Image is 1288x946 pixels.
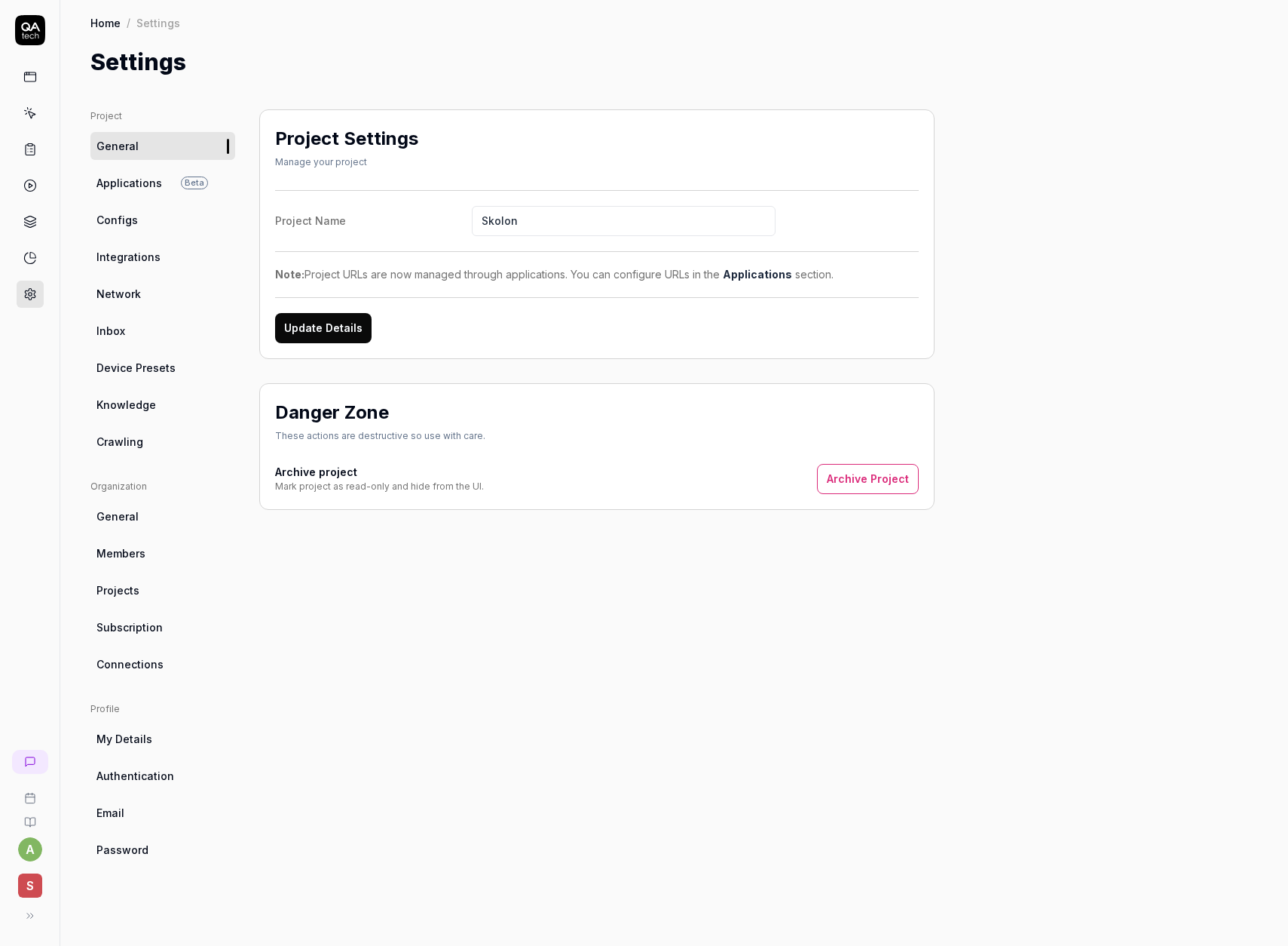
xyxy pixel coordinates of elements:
[12,750,48,774] a: New conversation
[127,15,130,30] div: /
[90,109,235,123] div: Project
[96,805,124,821] span: Email
[96,175,162,191] span: Applications
[96,619,163,635] span: Subscription
[90,725,235,753] a: My Details
[90,576,235,604] a: Projects
[90,539,235,567] a: Members
[90,428,235,456] a: Crawling
[90,354,235,382] a: Device Presets
[275,399,389,426] h2: Danger Zone
[96,434,143,450] span: Crawling
[96,212,138,228] span: Configs
[6,804,54,828] a: Documentation
[90,799,235,827] a: Email
[723,268,792,281] a: Applications
[136,15,180,30] div: Settings
[96,508,139,524] span: General
[90,15,121,30] a: Home
[90,650,235,678] a: Connections
[96,545,145,561] span: Members
[275,155,418,169] div: Manage your project
[90,317,235,345] a: Inbox
[96,138,139,154] span: General
[18,874,42,898] span: S
[275,429,485,443] div: These actions are destructive so use with care.
[90,762,235,790] a: Authentication
[90,836,235,864] a: Password
[275,313,372,343] button: Update Details
[96,397,156,413] span: Knowledge
[275,464,484,480] h4: Archive project
[96,249,161,265] span: Integrations
[90,280,235,308] a: Network
[90,169,235,197] a: ApplicationsBeta
[817,464,919,494] button: Archive Project
[90,502,235,530] a: General
[6,780,54,804] a: Book a call with us
[275,125,418,152] h2: Project Settings
[90,45,186,79] h1: Settings
[90,206,235,234] a: Configs
[472,206,776,236] input: Project Name
[96,286,141,302] span: Network
[275,266,919,282] div: Project URLs are now managed through applications. You can configure URLs in the section.
[90,702,235,716] div: Profile
[96,842,148,858] span: Password
[96,582,139,598] span: Projects
[6,862,54,901] button: S
[96,323,125,339] span: Inbox
[90,613,235,641] a: Subscription
[90,480,235,493] div: Organization
[90,243,235,271] a: Integrations
[18,837,42,862] button: a
[96,731,152,747] span: My Details
[96,656,164,672] span: Connections
[181,177,208,189] span: Beta
[275,480,484,493] div: Mark project as read-only and hide from the UI.
[275,213,472,229] div: Project Name
[96,360,176,376] span: Device Presets
[90,132,235,160] a: General
[275,268,304,281] strong: Note:
[90,391,235,419] a: Knowledge
[96,768,174,784] span: Authentication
